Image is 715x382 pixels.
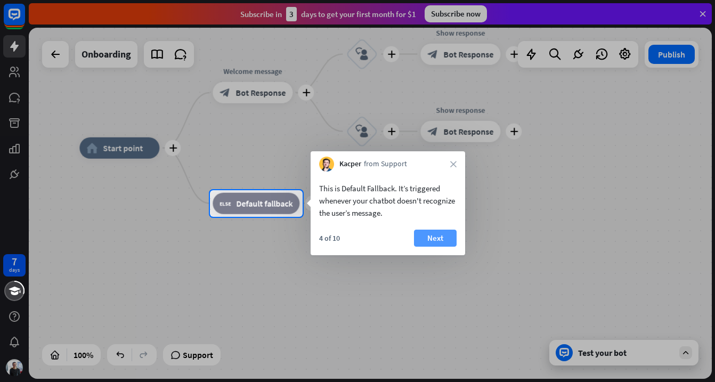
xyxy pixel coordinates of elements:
span: from Support [364,159,407,169]
span: Default fallback [236,198,292,209]
div: This is Default Fallback. It’s triggered whenever your chatbot doesn't recognize the user’s message. [319,182,457,219]
i: block_fallback [220,198,231,209]
i: close [450,161,457,167]
button: Open LiveChat chat widget [9,4,40,36]
button: Next [414,230,457,247]
span: Kacper [339,159,361,169]
div: 4 of 10 [319,233,340,243]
